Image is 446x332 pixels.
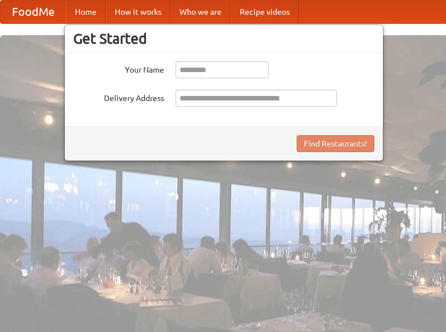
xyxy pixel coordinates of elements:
[297,135,374,152] button: Find Restaurants!
[73,61,164,75] label: Your Name
[1,1,66,23] a: FoodMe
[73,90,164,104] label: Delivery Address
[106,1,170,23] a: How it works
[66,1,106,23] a: Home
[231,1,299,23] a: Recipe videos
[170,1,231,23] a: Who we are
[73,30,374,47] h3: Get Started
